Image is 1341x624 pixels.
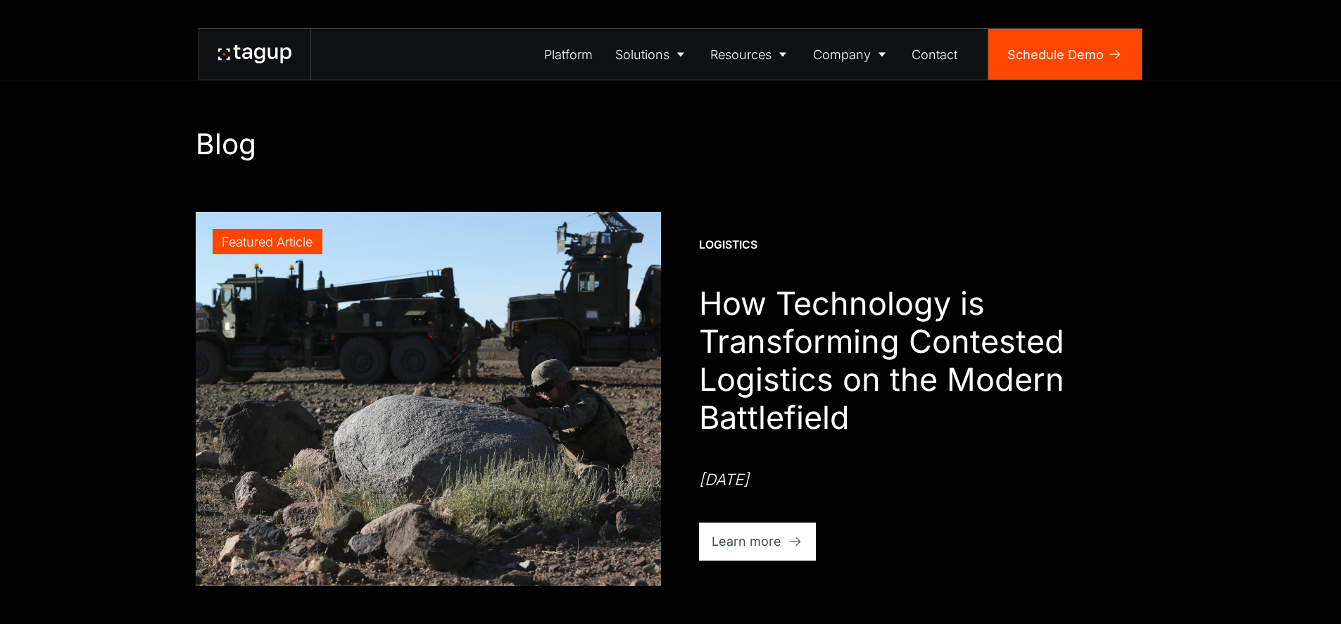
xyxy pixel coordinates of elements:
[544,45,593,64] div: Platform
[813,45,871,64] div: Company
[196,212,661,586] a: Featured Article
[196,127,1146,161] h1: Blog
[802,29,901,80] a: Company
[912,45,957,64] div: Contact
[988,29,1142,80] a: Schedule Demo
[615,45,669,64] div: Solutions
[222,232,313,251] div: Featured Article
[1007,45,1104,64] div: Schedule Demo
[604,29,700,80] a: Solutions
[699,237,757,253] div: Logistics
[710,45,772,64] div: Resources
[699,523,817,561] a: Learn more
[534,29,605,80] a: Platform
[699,468,749,491] div: [DATE]
[699,285,1146,437] h1: How Technology is Transforming Contested Logistics on the Modern Battlefield
[712,532,781,551] div: Learn more
[901,29,969,80] a: Contact
[700,29,802,80] a: Resources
